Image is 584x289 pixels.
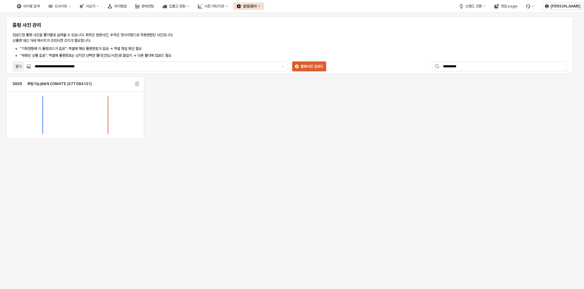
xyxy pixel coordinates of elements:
[279,62,287,71] button: 제안 사항 표시
[20,53,334,58] li: "매핑된 상품 없음": 엑셀에 품평번호는 있지만 선택한 폴더(연도/시즌)와 불일치 → 다른 폴더에 업로드 필요
[13,2,43,10] button: 아이템 검색
[159,2,193,10] button: 입출고 현황
[104,2,130,10] button: 아이템맵
[76,2,103,10] button: 리오더
[194,2,232,10] button: 시즌기획/리뷰
[491,2,521,10] button: 영업 page
[243,4,257,8] div: 설정/관리
[12,82,22,86] strong: 3005
[15,63,22,70] div: 폴더
[465,4,482,8] div: 브랜드 전환
[169,4,185,8] div: 입출고 현황
[20,46,334,51] li: "기획현황에 이 품평코드가 없음": 엑셀에 해당 품평번호가 없음 → 엑셀 파일 확인 필요
[455,2,489,10] button: 브랜드 전환
[86,4,95,8] div: 리오더
[45,2,75,10] button: 인사이트
[12,22,334,28] h5: 품평 사진 관리
[542,2,583,10] button: [PERSON_NAME]
[131,2,158,10] button: 판매현황
[23,4,40,8] div: 아이템 검색
[292,61,326,71] button: 품평사진 업로드
[522,2,538,10] div: Menu item 6
[27,81,92,87] p: 루링기능성싸개 O/WHITE (07T084101)
[114,4,126,8] div: 아이템맵
[55,4,67,8] div: 인사이트
[141,4,154,8] div: 판매현황
[204,4,224,8] div: 시즌기획/리뷰
[301,64,323,69] p: 품평사진 업로드
[551,4,581,9] p: [PERSON_NAME]
[233,2,264,10] button: 설정/관리
[501,4,517,8] div: 영업 page
[12,32,334,43] p: 업로드한 품평 사진을 폴더별로 살펴볼 수 있습니다. 좌측은 원본사진, 우측은 정사각형으로 자동변환된 사진입니다. 상품명 대신 아래 메시지가 조회되면 조치가 필요합니다.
